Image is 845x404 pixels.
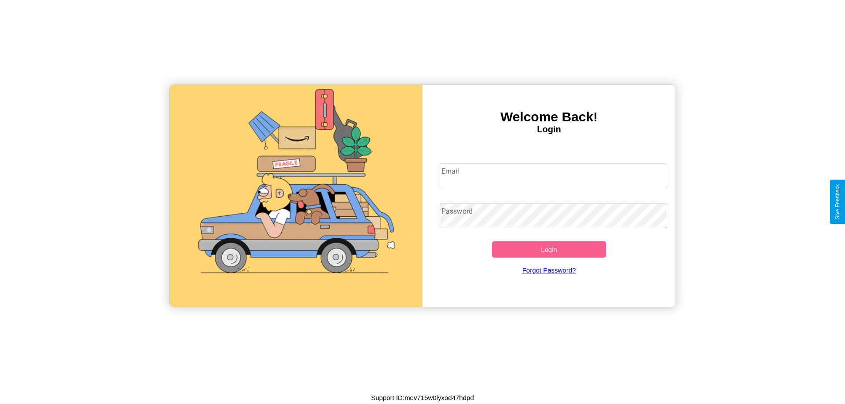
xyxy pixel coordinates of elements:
h4: Login [422,124,676,135]
p: Support ID: mev715w0lyxod47hdpd [371,392,474,404]
h3: Welcome Back! [422,109,676,124]
button: Login [492,241,606,258]
div: Give Feedback [834,184,841,220]
img: gif [169,85,422,307]
a: Forgot Password? [435,258,663,283]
